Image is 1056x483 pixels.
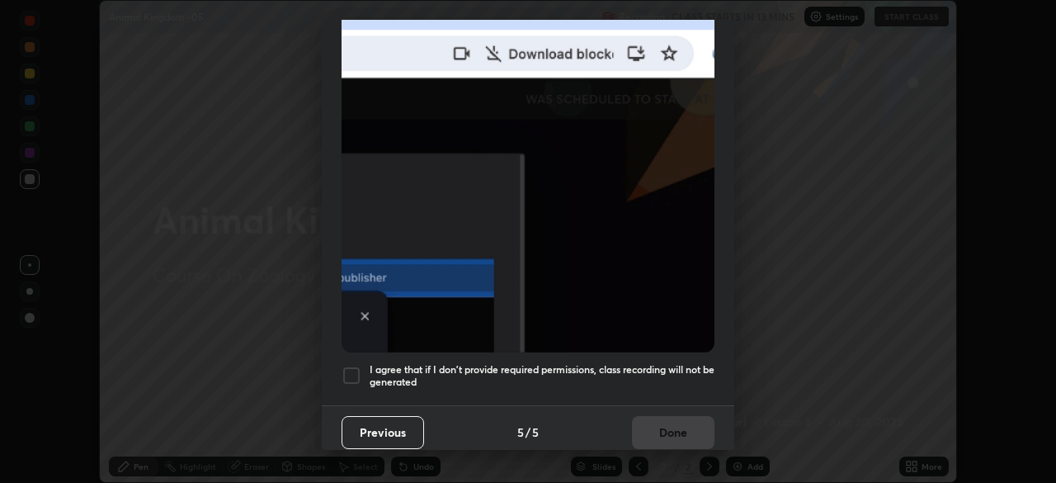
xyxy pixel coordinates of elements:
[370,363,714,389] h5: I agree that if I don't provide required permissions, class recording will not be generated
[517,424,524,441] h4: 5
[342,416,424,449] button: Previous
[532,424,539,441] h4: 5
[526,424,530,441] h4: /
